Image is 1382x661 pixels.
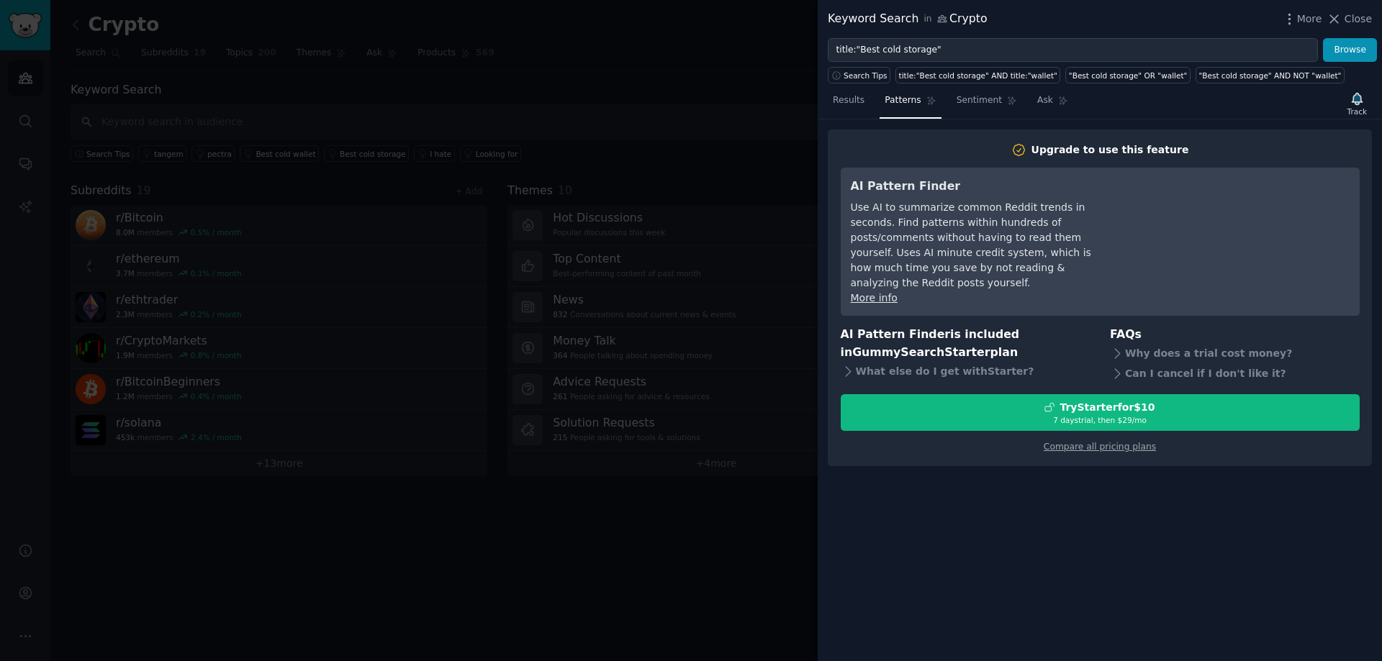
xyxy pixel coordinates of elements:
button: More [1282,12,1322,27]
a: title:"Best cold storage" AND title:"wallet" [895,67,1060,83]
a: Ask [1032,89,1073,119]
span: Sentiment [957,94,1002,107]
span: Ask [1037,94,1053,107]
h3: AI Pattern Finder is included in plan [841,326,1090,361]
div: Why does a trial cost money? [1110,344,1360,364]
div: What else do I get with Starter ? [841,361,1090,381]
span: GummySearch Starter [852,345,990,359]
button: Close [1327,12,1372,27]
div: Keyword Search Crypto [828,10,988,28]
a: Compare all pricing plans [1044,442,1156,452]
div: Try Starter for $10 [1060,400,1155,415]
span: Patterns [885,94,921,107]
div: Can I cancel if I don't like it? [1110,364,1360,384]
div: Upgrade to use this feature [1031,142,1189,158]
div: "Best cold storage" OR "wallet" [1069,70,1188,81]
span: Search Tips [844,70,888,81]
button: Browse [1323,38,1377,63]
button: TryStarterfor$107 daystrial, then $29/mo [841,394,1360,431]
div: title:"Best cold storage" AND title:"wallet" [899,70,1057,81]
div: 7 days trial, then $ 29 /mo [841,415,1359,425]
a: Results [828,89,870,119]
div: Use AI to summarize common Reddit trends in seconds. Find patterns within hundreds of posts/comme... [851,200,1114,291]
button: Track [1342,88,1372,119]
span: Close [1345,12,1372,27]
span: More [1297,12,1322,27]
button: Search Tips [828,67,890,83]
iframe: YouTube video player [1134,178,1350,286]
h3: FAQs [1110,326,1360,344]
a: "Best cold storage" AND NOT "wallet" [1196,67,1345,83]
span: in [923,13,931,26]
a: Patterns [880,89,941,119]
input: Try a keyword related to your business [828,38,1318,63]
a: "Best cold storage" OR "wallet" [1065,67,1191,83]
a: More info [851,292,898,304]
h3: AI Pattern Finder [851,178,1114,196]
div: Track [1347,106,1367,117]
div: "Best cold storage" AND NOT "wallet" [1198,70,1341,81]
span: Results [833,94,864,107]
a: Sentiment [952,89,1022,119]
